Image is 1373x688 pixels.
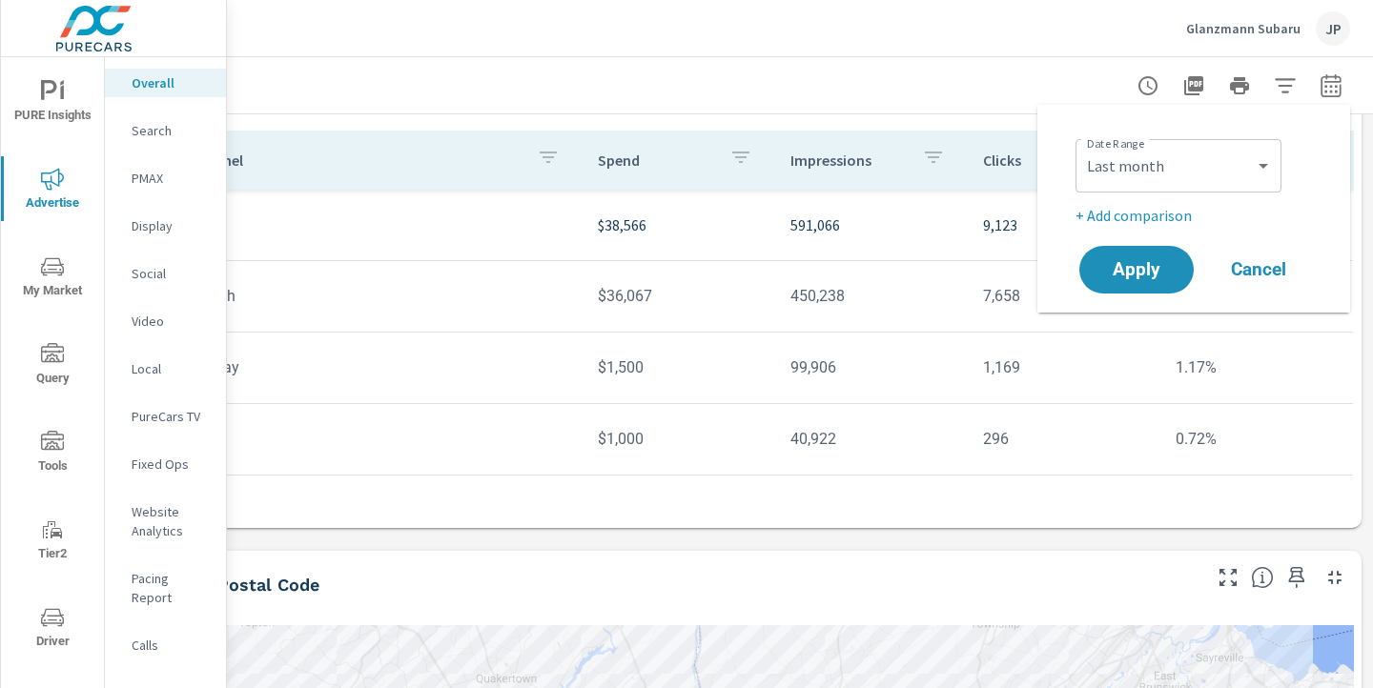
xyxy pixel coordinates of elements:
p: 591,066 [790,213,953,236]
p: Social [132,264,211,283]
p: Clicks [983,151,1099,170]
span: Driver [7,606,98,653]
div: JP [1316,11,1350,46]
span: My Market [7,255,98,302]
div: PMAX [105,164,226,192]
p: Calls [132,636,211,655]
td: 1.17% [1160,343,1353,392]
td: 0.72% [1160,415,1353,463]
p: Display [132,216,211,235]
div: Fixed Ops [105,450,226,478]
span: Query [7,343,98,390]
button: Make Fullscreen [1213,562,1243,593]
span: Advertise [7,168,98,214]
span: Tools [7,431,98,477]
td: $1,000 [583,415,775,463]
div: PureCars TV [105,402,226,431]
button: Minimize Widget [1320,562,1350,593]
span: Cancel [1220,261,1297,278]
p: Website Analytics [132,502,211,540]
button: Print Report [1220,67,1259,105]
div: Video [105,307,226,335]
p: Fixed Ops [132,455,211,474]
p: $38,566 [598,213,760,236]
td: Video [174,415,583,463]
td: 40,922 [775,415,968,463]
span: Tier2 [7,518,98,565]
p: Spend [598,151,714,170]
button: Cancel [1201,246,1316,293]
p: + Add comparison [1076,204,1320,227]
div: Pacing Report [105,564,226,612]
div: Display [105,212,226,240]
div: Overall [105,69,226,97]
span: PURE Insights [7,80,98,127]
td: Search [174,272,583,320]
div: Local [105,354,226,383]
td: Display [174,343,583,392]
td: 1,169 [968,343,1160,392]
p: 9,123 [983,213,1145,236]
p: Video [132,312,211,331]
p: Impressions [790,151,907,170]
td: $1,500 [583,343,775,392]
button: Apply Filters [1266,67,1304,105]
p: PureCars TV [132,407,211,426]
td: 450,238 [775,272,968,320]
div: Search [105,116,226,145]
td: $36,067 [583,272,775,320]
td: 296 [968,415,1160,463]
span: Apply [1098,261,1175,278]
p: PMAX [132,169,211,188]
p: Channel [189,151,522,170]
p: Local [132,359,211,378]
span: Save this to your personalized report [1281,562,1312,593]
td: 7,658 [968,272,1160,320]
div: Calls [105,631,226,659]
div: Website Analytics [105,497,226,545]
p: Glanzmann Subaru [1186,20,1301,37]
td: 99,906 [775,343,968,392]
span: Understand performance data by postal code. Individual postal codes can be selected and expanded ... [1251,566,1274,589]
button: Apply [1079,246,1194,293]
div: Social [105,259,226,288]
p: Pacing Report [132,569,211,607]
p: Search [132,121,211,140]
p: Overall [132,73,211,92]
button: Select Date Range [1312,67,1350,105]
